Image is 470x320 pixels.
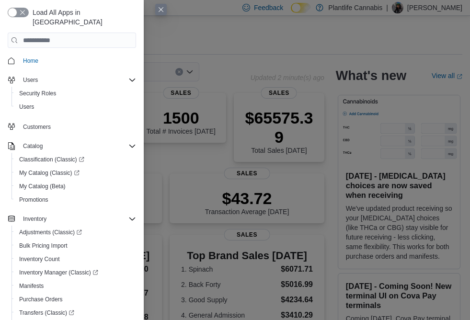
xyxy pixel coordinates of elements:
button: My Catalog (Beta) [11,180,140,193]
span: Catalog [23,142,43,150]
a: Manifests [15,280,47,292]
span: Transfers (Classic) [19,309,74,317]
span: Home [19,55,136,67]
button: Purchase Orders [11,293,140,306]
a: Security Roles [15,88,60,99]
span: Bulk Pricing Import [19,242,68,250]
span: Purchase Orders [19,296,63,303]
button: Users [19,74,42,86]
span: Adjustments (Classic) [19,229,82,236]
span: Manifests [15,280,136,292]
button: Catalog [19,140,46,152]
span: Users [19,74,136,86]
button: Users [4,73,140,87]
span: Transfers (Classic) [15,307,136,319]
a: Adjustments (Classic) [15,227,86,238]
span: My Catalog (Classic) [19,169,80,177]
button: Security Roles [11,87,140,100]
span: Security Roles [15,88,136,99]
a: Inventory Manager (Classic) [11,266,140,279]
span: Customers [19,120,136,132]
a: Inventory Manager (Classic) [15,267,102,278]
a: Home [19,55,42,67]
span: Users [19,103,34,111]
span: Adjustments (Classic) [15,227,136,238]
span: Inventory Count [15,253,136,265]
span: Customers [23,123,51,131]
a: Adjustments (Classic) [11,226,140,239]
span: Users [15,101,136,113]
a: Transfers (Classic) [15,307,78,319]
span: Users [23,76,38,84]
a: Bulk Pricing Import [15,240,71,251]
button: Inventory [19,213,50,225]
button: Bulk Pricing Import [11,239,140,252]
span: Security Roles [19,90,56,97]
span: Classification (Classic) [15,154,136,165]
span: Inventory Manager (Classic) [19,269,98,276]
a: My Catalog (Classic) [15,167,83,179]
a: Classification (Classic) [15,154,88,165]
button: Inventory Count [11,252,140,266]
button: Close this dialog [155,4,167,15]
span: My Catalog (Classic) [15,167,136,179]
a: Inventory Count [15,253,64,265]
span: Bulk Pricing Import [15,240,136,251]
a: Purchase Orders [15,294,67,305]
span: Promotions [15,194,136,206]
a: My Catalog (Classic) [11,166,140,180]
a: Classification (Classic) [11,153,140,166]
span: Inventory Manager (Classic) [15,267,136,278]
button: Catalog [4,139,140,153]
span: My Catalog (Beta) [19,183,66,190]
span: Purchase Orders [15,294,136,305]
span: Promotions [19,196,48,204]
span: Home [23,57,38,65]
a: Promotions [15,194,52,206]
a: Users [15,101,38,113]
a: My Catalog (Beta) [15,181,69,192]
button: Users [11,100,140,114]
span: Manifests [19,282,44,290]
span: Catalog [19,140,136,152]
button: Home [4,54,140,68]
span: Classification (Classic) [19,156,84,163]
button: Manifests [11,279,140,293]
a: Transfers (Classic) [11,306,140,320]
button: Inventory [4,212,140,226]
button: Customers [4,119,140,133]
a: Customers [19,121,55,133]
span: Load All Apps in [GEOGRAPHIC_DATA] [29,8,136,27]
span: Inventory [23,215,46,223]
button: Promotions [11,193,140,206]
span: Inventory [19,213,136,225]
span: My Catalog (Beta) [15,181,136,192]
span: Inventory Count [19,255,60,263]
